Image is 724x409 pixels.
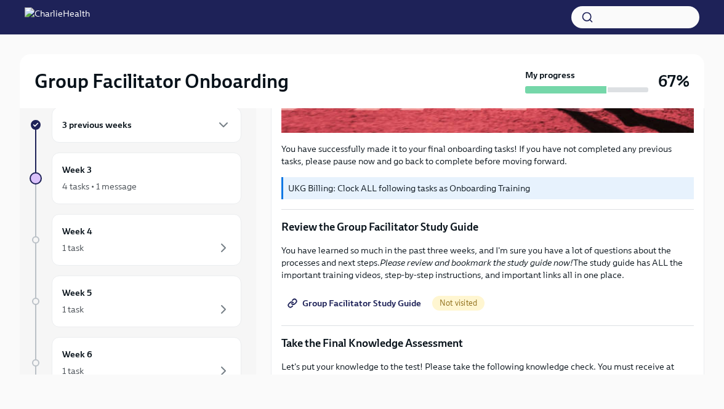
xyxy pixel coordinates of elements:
a: Week 41 task [30,214,241,266]
p: You have learned so much in the past three weeks, and I'm sure you have a lot of questions about ... [281,244,694,281]
span: Group Facilitator Study Guide [290,297,421,309]
img: CharlieHealth [25,7,90,27]
h6: Week 5 [62,286,92,300]
h2: Group Facilitator Onboarding [34,69,289,93]
h6: 3 previous weeks [62,118,132,132]
p: Take the Final Knowledge Assessment [281,336,694,351]
h6: Week 6 [62,347,92,361]
a: Week 51 task [30,276,241,327]
a: Week 34 tasks • 1 message [30,153,241,204]
p: You have successfully made it to your final onboarding tasks! If you have not completed any previ... [281,143,694,167]
a: Week 61 task [30,337,241,389]
h3: 67% [658,70,690,92]
h6: Week 4 [62,224,92,238]
p: Review the Group Facilitator Study Guide [281,220,694,234]
div: 4 tasks • 1 message [62,180,137,193]
span: Not visited [432,298,485,308]
a: Group Facilitator Study Guide [281,291,430,316]
p: UKG Billing: Clock ALL following tasks as Onboarding Training [288,182,689,194]
h6: Week 3 [62,163,92,177]
em: Please review and bookmark the study guide now! [380,257,573,268]
div: 1 task [62,242,84,254]
div: 1 task [62,303,84,316]
div: 3 previous weeks [52,107,241,143]
div: 1 task [62,365,84,377]
strong: My progress [525,69,575,81]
